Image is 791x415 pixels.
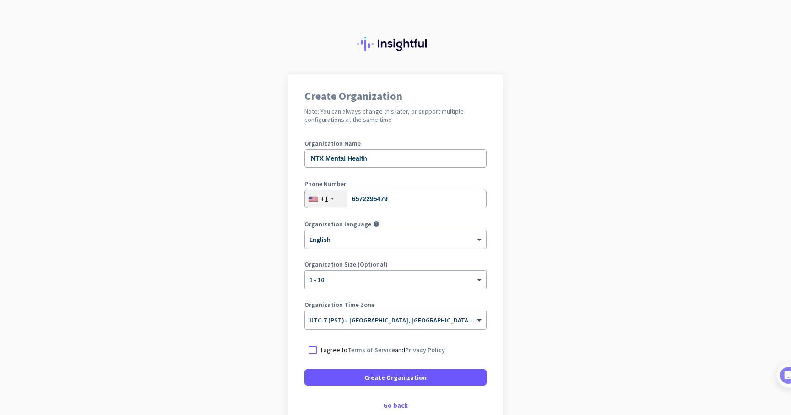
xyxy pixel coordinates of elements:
[304,301,487,308] label: Organization Time Zone
[347,346,395,354] a: Terms of Service
[304,91,487,102] h1: Create Organization
[373,221,379,227] i: help
[304,180,487,187] label: Phone Number
[304,221,371,227] label: Organization language
[304,402,487,409] div: Go back
[304,140,487,147] label: Organization Name
[405,346,445,354] a: Privacy Policy
[321,345,445,355] p: I agree to and
[304,369,487,386] button: Create Organization
[364,373,427,382] span: Create Organization
[304,261,487,268] label: Organization Size (Optional)
[320,194,328,203] div: +1
[304,107,487,124] h2: Note: You can always change this later, or support multiple configurations at the same time
[304,149,487,168] input: What is the name of your organization?
[304,190,487,208] input: 201-555-0123
[357,37,434,51] img: Insightful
